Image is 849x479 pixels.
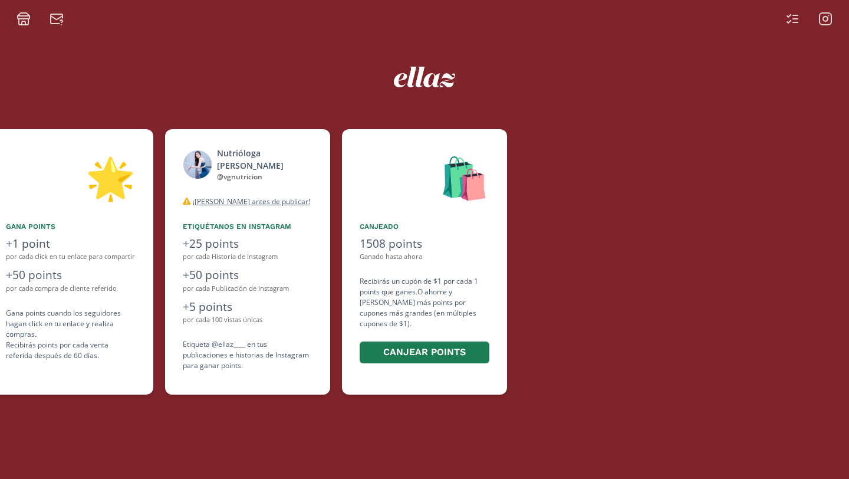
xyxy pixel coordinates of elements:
[6,267,136,284] div: +50 points
[183,284,312,294] div: por cada Publicación de Instagram
[183,298,312,316] div: +5 points
[6,284,136,294] div: por cada compra de cliente referido
[6,235,136,252] div: +1 point
[360,147,489,207] div: 🛍️
[183,150,212,179] img: 335926460_244877067895799_843587649262282083_n.jpg
[360,342,489,363] button: Canjear points
[360,252,489,262] div: Ganado hasta ahora
[183,221,312,232] div: Etiquétanos en Instagram
[183,339,312,371] div: Etiqueta @ellaz____ en tus publicaciones e historias de Instagram para ganar points.
[193,196,310,206] u: ¡[PERSON_NAME] antes de publicar!
[183,252,312,262] div: por cada Historia de Instagram
[183,235,312,252] div: +25 points
[217,147,312,172] div: Nutrióloga [PERSON_NAME]
[6,147,136,207] div: 🌟
[360,221,489,232] div: Canjeado
[394,67,456,87] img: ew9eVGDHp6dD
[183,315,312,325] div: por cada 100 vistas únicas
[6,308,136,361] div: Gana points cuando los seguidores hagan click en tu enlace y realiza compras . Recibirás points p...
[360,235,489,252] div: 1508 points
[360,276,489,365] div: Recibirás un cupón de $1 por cada 1 points que ganes. O ahorre y [PERSON_NAME] más points por cup...
[217,172,312,182] div: @ vgnutricion
[6,221,136,232] div: Gana points
[6,252,136,262] div: por cada click en tu enlace para compartir
[183,267,312,284] div: +50 points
